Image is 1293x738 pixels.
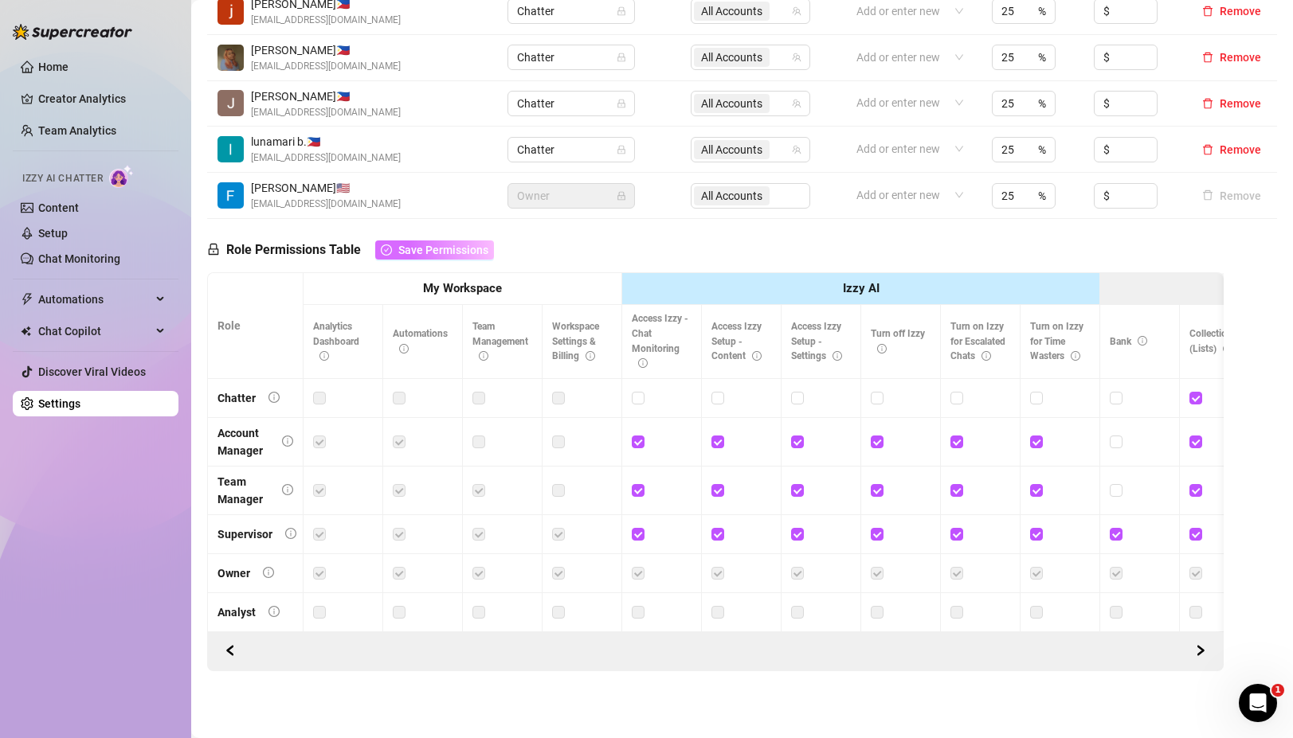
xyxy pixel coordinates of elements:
[21,326,31,337] img: Chat Copilot
[319,351,329,361] span: info-circle
[1110,336,1147,347] span: Bank
[22,171,103,186] span: Izzy AI Chatter
[375,240,494,260] button: Save Permissions
[1271,684,1284,697] span: 1
[833,351,842,361] span: info-circle
[217,473,269,508] div: Team Manager
[1071,351,1080,361] span: info-circle
[38,365,146,378] a: Discover Viral Videos
[1196,94,1268,113] button: Remove
[313,321,359,362] span: Analytics Dashboard
[517,45,625,69] span: Chatter
[701,2,762,20] span: All Accounts
[208,273,304,379] th: Role
[217,638,243,664] button: Scroll Forward
[38,61,69,73] a: Home
[982,351,991,361] span: info-circle
[792,145,801,154] span: team
[217,45,244,71] img: Mich Gamueta
[251,133,401,150] span: lunamari b. 🇵🇭
[1188,638,1213,664] button: Scroll Backward
[694,48,770,67] span: All Accounts
[38,287,151,312] span: Automations
[711,321,762,362] span: Access Izzy Setup - Content
[1239,684,1277,722] iframe: Intercom live chat
[251,59,401,74] span: [EMAIL_ADDRESS][DOMAIN_NAME]
[871,328,925,354] span: Turn off Izzy
[1195,645,1206,656] span: right
[38,124,116,137] a: Team Analytics
[792,53,801,62] span: team
[399,344,409,353] span: info-circle
[251,197,401,212] span: [EMAIL_ADDRESS][DOMAIN_NAME]
[207,240,494,260] h5: Role Permissions Table
[791,321,842,362] span: Access Izzy Setup - Settings
[423,281,502,295] strong: My Workspace
[38,201,79,214] a: Content
[381,244,392,256] span: check-circle
[632,313,688,369] span: Access Izzy - Chat Monitoring
[38,397,80,410] a: Settings
[701,95,762,112] span: All Accounts
[109,165,134,188] img: AI Chatter
[1220,143,1261,156] span: Remove
[701,49,762,66] span: All Accounts
[517,138,625,162] span: Chatter
[1189,328,1237,354] span: Collections (Lists)
[251,105,401,120] span: [EMAIL_ADDRESS][DOMAIN_NAME]
[38,252,120,265] a: Chat Monitoring
[38,227,68,240] a: Setup
[1202,98,1213,109] span: delete
[694,2,770,21] span: All Accounts
[251,179,401,197] span: [PERSON_NAME] 🇺🇸
[586,351,595,361] span: info-circle
[251,88,401,105] span: [PERSON_NAME] 🇵🇭
[1202,144,1213,155] span: delete
[38,86,166,111] a: Creator Analytics
[479,351,488,361] span: info-circle
[282,484,293,495] span: info-circle
[752,351,762,361] span: info-circle
[268,392,280,403] span: info-circle
[207,243,220,256] span: lock
[217,424,269,459] div: Account Manager
[792,6,801,16] span: team
[617,145,626,154] span: lock
[217,564,250,582] div: Owner
[217,182,244,209] img: Farrah D
[1030,321,1083,362] span: Turn on Izzy for Time Wasters
[251,150,401,166] span: [EMAIL_ADDRESS][DOMAIN_NAME]
[517,184,625,208] span: Owner
[1220,51,1261,64] span: Remove
[792,99,801,108] span: team
[398,244,488,256] span: Save Permissions
[225,645,236,656] span: left
[617,99,626,108] span: lock
[694,140,770,159] span: All Accounts
[877,344,887,353] span: info-circle
[217,603,256,621] div: Analyst
[393,328,448,354] span: Automations
[472,321,528,362] span: Team Management
[1220,5,1261,18] span: Remove
[1223,344,1232,353] span: info-circle
[263,567,274,578] span: info-circle
[217,90,244,116] img: Jonas
[617,6,626,16] span: lock
[638,358,648,368] span: info-circle
[1196,2,1268,21] button: Remove
[1202,6,1213,17] span: delete
[1196,140,1268,159] button: Remove
[617,191,626,201] span: lock
[1202,52,1213,63] span: delete
[1220,97,1261,110] span: Remove
[843,281,880,295] strong: Izzy AI
[282,435,293,447] span: info-circle
[617,53,626,62] span: lock
[251,41,401,59] span: [PERSON_NAME] 🇵🇭
[285,528,296,539] span: info-circle
[217,525,272,543] div: Supervisor
[694,94,770,113] span: All Accounts
[950,321,1005,362] span: Turn on Izzy for Escalated Chats
[268,606,280,617] span: info-circle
